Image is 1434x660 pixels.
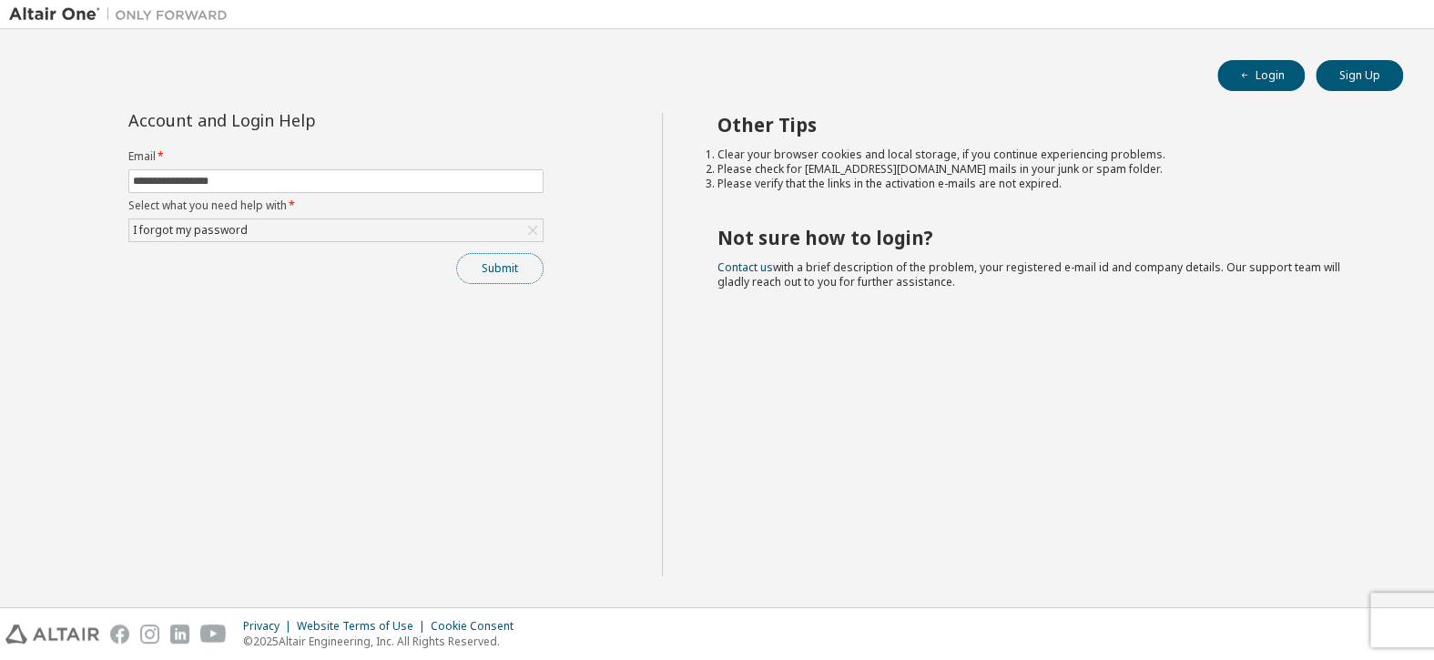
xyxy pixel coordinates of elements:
div: Account and Login Help [128,113,461,127]
img: linkedin.svg [170,624,189,644]
a: Contact us [717,259,773,275]
div: Privacy [243,619,297,634]
div: Cookie Consent [431,619,524,634]
img: instagram.svg [140,624,159,644]
p: © 2025 Altair Engineering, Inc. All Rights Reserved. [243,634,524,649]
div: Website Terms of Use [297,619,431,634]
button: Login [1217,60,1305,91]
label: Select what you need help with [128,198,544,213]
img: Altair One [9,5,237,24]
div: I forgot my password [129,219,543,241]
h2: Other Tips [717,113,1370,137]
div: I forgot my password [130,220,250,240]
h2: Not sure how to login? [717,226,1370,249]
img: youtube.svg [200,624,227,644]
button: Sign Up [1316,60,1403,91]
span: with a brief description of the problem, your registered e-mail id and company details. Our suppo... [717,259,1340,289]
li: Please check for [EMAIL_ADDRESS][DOMAIN_NAME] mails in your junk or spam folder. [717,162,1370,177]
img: facebook.svg [110,624,129,644]
img: altair_logo.svg [5,624,99,644]
li: Please verify that the links in the activation e-mails are not expired. [717,177,1370,191]
li: Clear your browser cookies and local storage, if you continue experiencing problems. [717,147,1370,162]
button: Submit [456,253,544,284]
label: Email [128,149,544,164]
